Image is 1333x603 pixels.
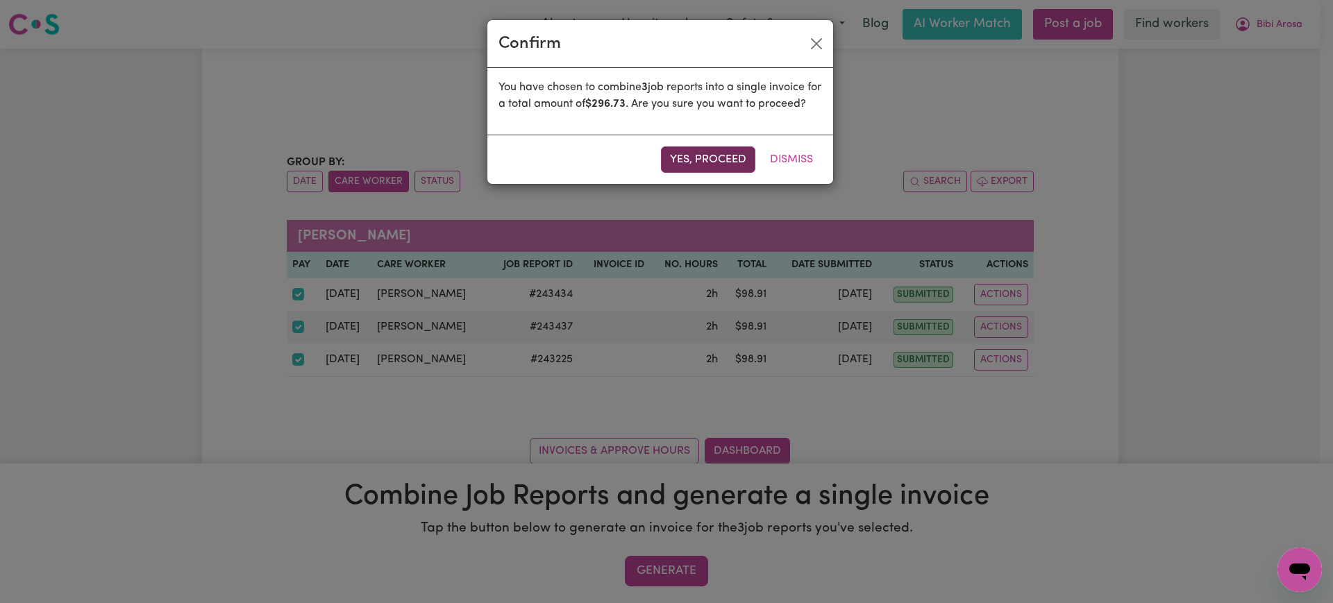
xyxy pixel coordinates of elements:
[761,146,822,173] button: Dismiss
[498,82,821,110] span: You have chosen to combine job reports into a single invoice for a total amount of . Are you sure...
[805,33,828,55] button: Close
[498,31,561,56] div: Confirm
[661,146,755,173] button: Yes, proceed
[585,99,626,110] b: $ 296.73
[1277,547,1322,592] iframe: Button to launch messaging window
[642,82,648,93] b: 3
